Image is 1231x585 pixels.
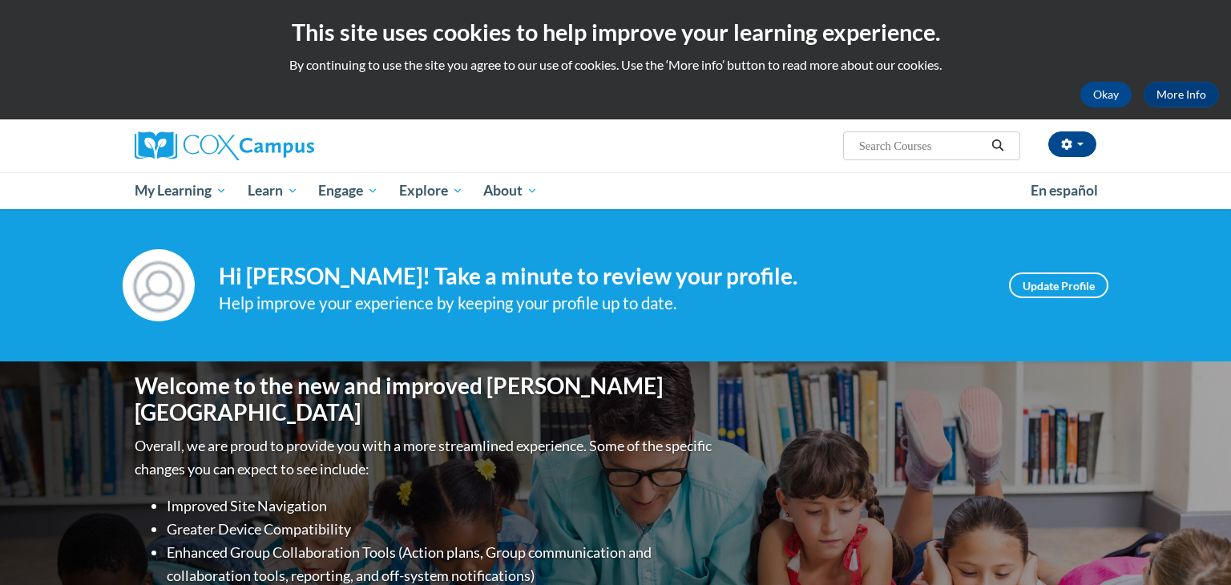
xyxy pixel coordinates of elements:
[986,136,1010,155] button: Search
[318,181,378,200] span: Engage
[1031,182,1098,199] span: En español
[135,131,314,160] img: Cox Campus
[219,290,985,317] div: Help improve your experience by keeping your profile up to date.
[474,172,549,209] a: About
[1020,174,1108,208] a: En español
[12,56,1219,74] p: By continuing to use the site you agree to our use of cookies. Use the ‘More info’ button to read...
[858,136,986,155] input: Search Courses
[1048,131,1096,157] button: Account Settings
[135,181,227,200] span: My Learning
[135,434,716,481] p: Overall, we are proud to provide you with a more streamlined experience. Some of the specific cha...
[389,172,474,209] a: Explore
[248,181,298,200] span: Learn
[167,518,716,541] li: Greater Device Compatibility
[1009,272,1108,298] a: Update Profile
[12,16,1219,48] h2: This site uses cookies to help improve your learning experience.
[237,172,309,209] a: Learn
[123,249,195,321] img: Profile Image
[167,494,716,518] li: Improved Site Navigation
[1080,82,1132,107] button: Okay
[135,131,439,160] a: Cox Campus
[219,263,985,290] h4: Hi [PERSON_NAME]! Take a minute to review your profile.
[1167,521,1218,572] iframe: Button to launch messaging window
[399,181,463,200] span: Explore
[483,181,538,200] span: About
[111,172,1120,209] div: Main menu
[1144,82,1219,107] a: More Info
[308,172,389,209] a: Engage
[124,172,237,209] a: My Learning
[135,373,716,426] h1: Welcome to the new and improved [PERSON_NAME][GEOGRAPHIC_DATA]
